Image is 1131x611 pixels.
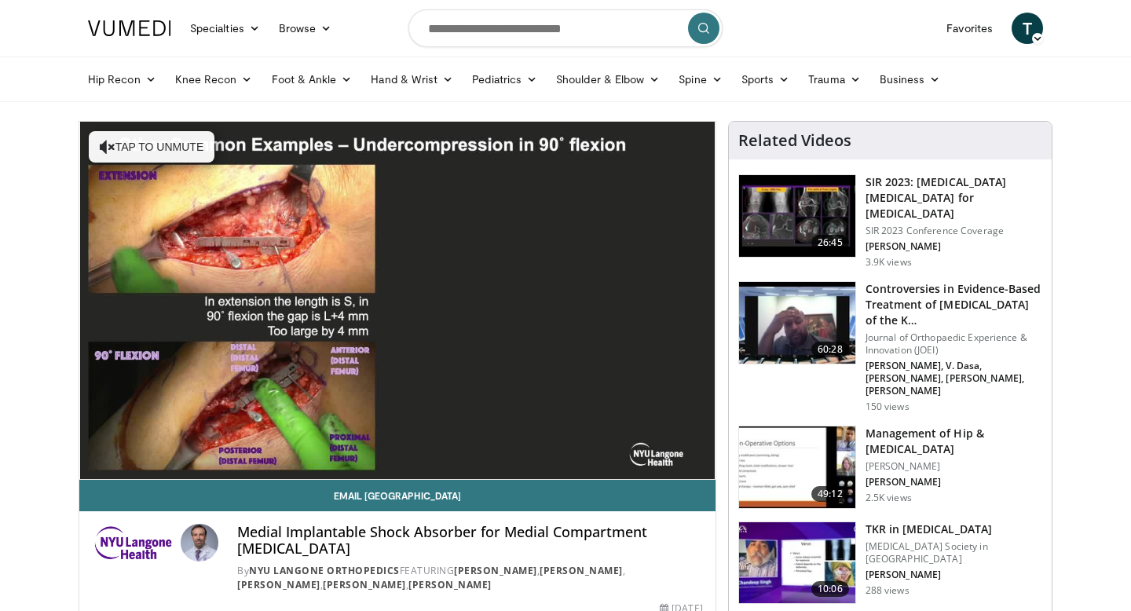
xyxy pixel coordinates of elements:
span: 49:12 [811,486,849,502]
a: 26:45 SIR 2023: [MEDICAL_DATA] [MEDICAL_DATA] for [MEDICAL_DATA] SIR 2023 Conference Coverage [PE... [738,174,1042,269]
img: Avatar [181,524,218,562]
a: Trauma [799,64,870,95]
a: T [1012,13,1043,44]
h4: Related Videos [738,131,851,150]
a: [PERSON_NAME] [408,578,492,591]
a: Browse [269,13,342,44]
span: 60:28 [811,342,849,357]
a: [PERSON_NAME] [237,578,320,591]
a: Foot & Ankle [262,64,362,95]
img: NYU Langone Orthopedics [92,524,174,562]
a: Knee Recon [166,64,262,95]
p: [PERSON_NAME] [866,240,1042,253]
h3: TKR in [MEDICAL_DATA] [866,521,1042,537]
a: [PERSON_NAME] [540,564,623,577]
video-js: Video Player [79,122,716,480]
p: 3.9K views [866,256,912,269]
a: 60:28 Controversies in Evidence-Based Treatment of [MEDICAL_DATA] of the K… Journal of Orthopaedi... [738,281,1042,413]
img: be6b0377-cdfe-4f7b-8050-068257d09c09.150x105_q85_crop-smart_upscale.jpg [739,175,855,257]
a: Favorites [937,13,1002,44]
a: Hip Recon [79,64,166,95]
p: [MEDICAL_DATA] Society in [GEOGRAPHIC_DATA] [866,540,1042,565]
a: Sports [732,64,800,95]
p: [PERSON_NAME] [866,476,1042,488]
p: [PERSON_NAME], V. Dasa, [PERSON_NAME], [PERSON_NAME], [PERSON_NAME] [866,360,1042,397]
img: VuMedi Logo [88,20,171,36]
p: Journal of Orthopaedic Experience & Innovation (JOEI) [866,331,1042,357]
img: 4ec604b1-3d1a-4fc0-a3e3-d59f29f241d8.150x105_q85_crop-smart_upscale.jpg [739,522,855,604]
p: [PERSON_NAME] [866,460,1042,473]
h3: Controversies in Evidence-Based Treatment of [MEDICAL_DATA] of the K… [866,281,1042,328]
span: 10:06 [811,581,849,597]
a: [PERSON_NAME] [323,578,406,591]
a: NYU Langone Orthopedics [249,564,400,577]
h4: Medial Implantable Shock Absorber for Medial Compartment [MEDICAL_DATA] [237,524,702,558]
a: Hand & Wrist [361,64,463,95]
a: Pediatrics [463,64,547,95]
a: 49:12 Management of Hip & [MEDICAL_DATA] [PERSON_NAME] [PERSON_NAME] 2.5K views [738,426,1042,509]
a: 10:06 TKR in [MEDICAL_DATA] [MEDICAL_DATA] Society in [GEOGRAPHIC_DATA] [PERSON_NAME] 288 views [738,521,1042,605]
a: Shoulder & Elbow [547,64,669,95]
p: 150 views [866,401,910,413]
div: By FEATURING , , , , [237,564,702,592]
a: [PERSON_NAME] [454,564,537,577]
p: 288 views [866,584,910,597]
img: 1a332fb4-42c7-4be6-9091-bc954b21781b.150x105_q85_crop-smart_upscale.jpg [739,426,855,508]
p: SIR 2023 Conference Coverage [866,225,1042,237]
h3: Management of Hip & [MEDICAL_DATA] [866,426,1042,457]
p: 2.5K views [866,492,912,504]
span: 26:45 [811,235,849,251]
h3: SIR 2023: [MEDICAL_DATA] [MEDICAL_DATA] for [MEDICAL_DATA] [866,174,1042,221]
a: Email [GEOGRAPHIC_DATA] [79,480,716,511]
a: Specialties [181,13,269,44]
input: Search topics, interventions [408,9,723,47]
a: Spine [669,64,731,95]
a: Business [870,64,950,95]
button: Tap to unmute [89,131,214,163]
img: 7d6f953a-0896-4c1e-ae10-9200c3b0f984.150x105_q85_crop-smart_upscale.jpg [739,282,855,364]
p: [PERSON_NAME] [866,569,1042,581]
